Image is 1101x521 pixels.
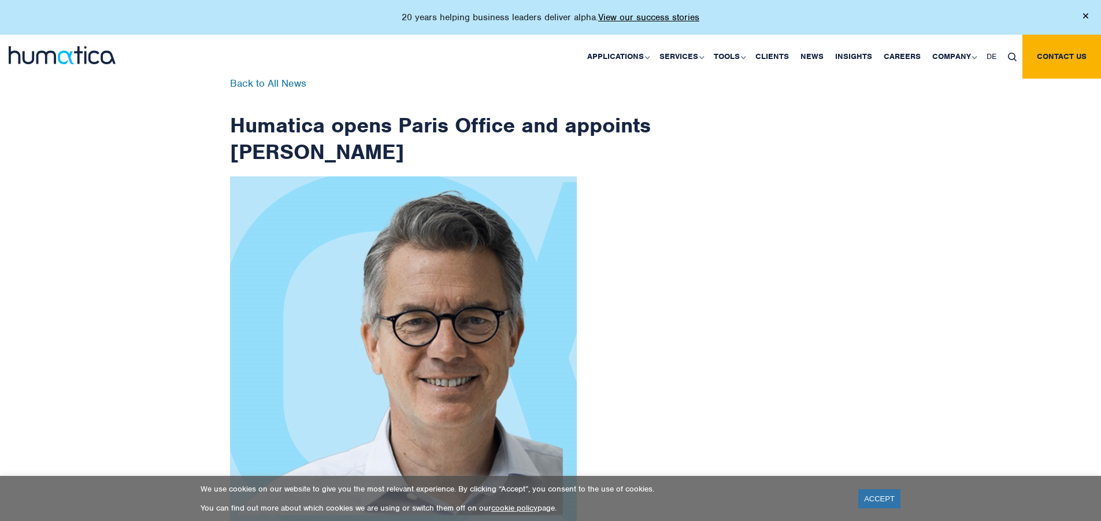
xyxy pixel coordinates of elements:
a: Company [926,35,981,79]
a: Services [654,35,708,79]
img: search_icon [1008,53,1017,61]
p: You can find out more about which cookies we are using or switch them off on our page. [201,503,844,513]
a: Insights [829,35,878,79]
p: 20 years helping business leaders deliver alpha. [402,12,699,23]
a: DE [981,35,1002,79]
img: logo [9,46,116,64]
a: View our success stories [598,12,699,23]
h1: Humatica opens Paris Office and appoints [PERSON_NAME] [230,79,652,165]
a: ACCEPT [858,489,900,508]
a: cookie policy [491,503,537,513]
a: Clients [750,35,795,79]
a: Contact us [1022,35,1101,79]
a: Applications [581,35,654,79]
a: Tools [708,35,750,79]
a: Careers [878,35,926,79]
a: News [795,35,829,79]
span: DE [987,51,996,61]
a: Back to All News [230,77,306,90]
p: We use cookies on our website to give you the most relevant experience. By clicking “Accept”, you... [201,484,844,494]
